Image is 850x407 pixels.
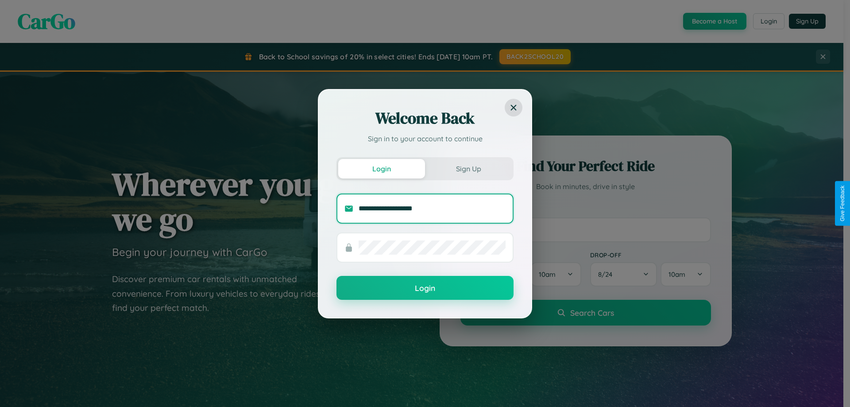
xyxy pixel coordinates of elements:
[336,276,514,300] button: Login
[425,159,512,178] button: Sign Up
[336,133,514,144] p: Sign in to your account to continue
[839,186,846,221] div: Give Feedback
[338,159,425,178] button: Login
[336,108,514,129] h2: Welcome Back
